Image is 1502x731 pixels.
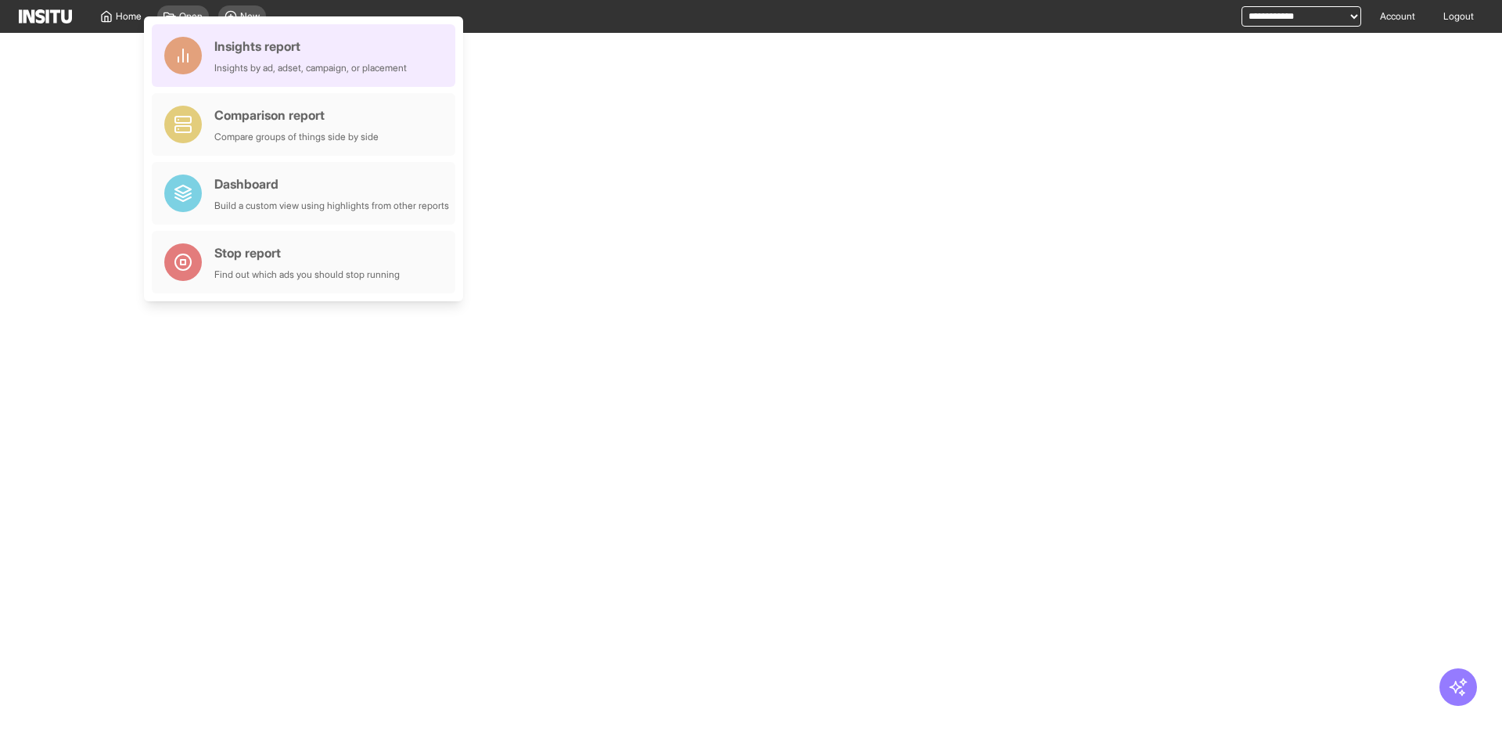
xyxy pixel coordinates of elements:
span: New [240,10,260,23]
div: Compare groups of things side by side [214,131,379,143]
div: Comparison report [214,106,379,124]
div: Dashboard [214,175,449,193]
img: Logo [19,9,72,23]
span: Home [116,10,142,23]
div: Insights report [214,37,407,56]
div: Build a custom view using highlights from other reports [214,200,449,212]
div: Insights by ad, adset, campaign, or placement [214,62,407,74]
div: Stop report [214,243,400,262]
div: Find out which ads you should stop running [214,268,400,281]
span: Open [179,10,203,23]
